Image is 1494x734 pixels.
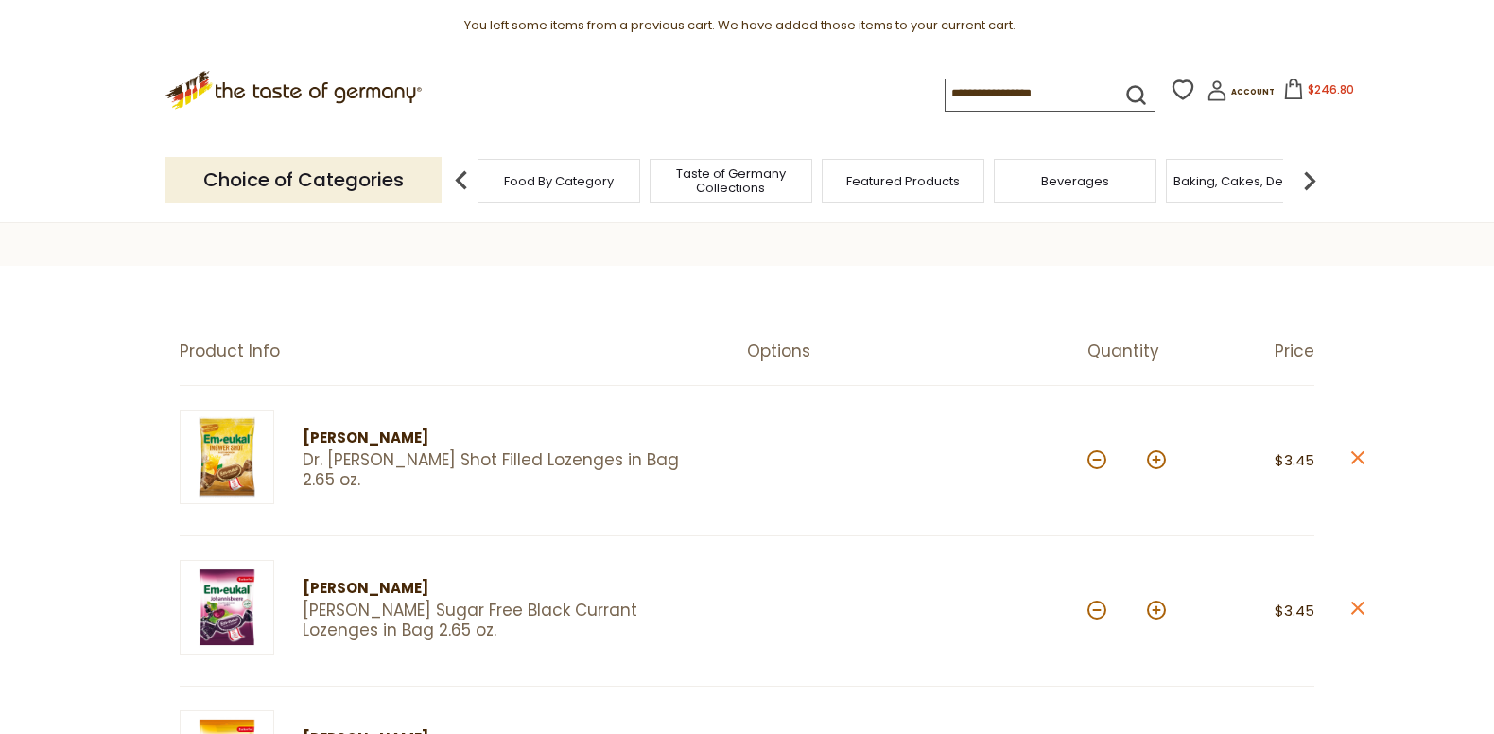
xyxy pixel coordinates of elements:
[1173,174,1320,188] a: Baking, Cakes, Desserts
[1278,79,1359,107] button: $246.80
[655,166,807,195] a: Taste of Germany Collections
[180,410,274,504] img: Dr. Soldan Ginger Shot Filled
[1207,80,1275,108] a: Account
[1275,601,1314,620] span: $3.45
[1201,341,1314,361] div: Price
[443,162,480,200] img: previous arrow
[303,601,714,641] a: [PERSON_NAME] Sugar Free Black Currant Lozenges in Bag 2.65 oz.
[303,450,714,491] a: Dr. [PERSON_NAME] Shot Filled Lozenges in Bag 2.65 oz.
[303,427,714,450] div: [PERSON_NAME]
[180,341,747,361] div: Product Info
[180,560,274,655] img: Dr. Soldan Sugar Free Black Currant
[1275,450,1314,470] span: $3.45
[1291,162,1329,200] img: next arrow
[59,185,1435,228] h1: Your Cart
[303,577,714,601] div: [PERSON_NAME]
[504,174,614,188] a: Food By Category
[165,157,442,203] p: Choice of Categories
[1087,341,1201,361] div: Quantity
[1308,81,1354,97] span: $246.80
[846,174,960,188] a: Featured Products
[747,341,1087,361] div: Options
[1231,87,1275,97] span: Account
[1041,174,1109,188] a: Beverages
